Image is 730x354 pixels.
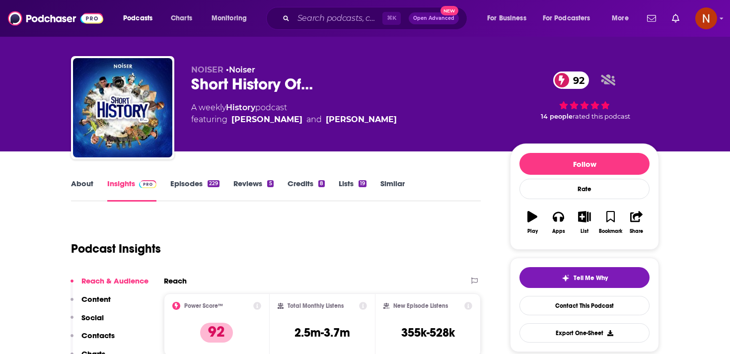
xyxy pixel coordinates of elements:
[527,228,538,234] div: Play
[191,102,397,126] div: A weekly podcast
[543,11,590,25] span: For Podcasters
[200,323,233,343] p: 92
[81,313,104,322] p: Social
[409,12,459,24] button: Open AdvancedNew
[695,7,717,29] span: Logged in as AdelNBM
[212,11,247,25] span: Monitoring
[81,276,148,285] p: Reach & Audience
[630,228,643,234] div: Share
[605,10,641,26] button: open menu
[107,179,156,202] a: InsightsPodchaser Pro
[267,180,273,187] div: 5
[231,114,302,126] div: [PERSON_NAME]
[552,228,565,234] div: Apps
[81,331,115,340] p: Contacts
[293,10,382,26] input: Search podcasts, credits, & more...
[205,10,260,26] button: open menu
[294,325,350,340] h3: 2.5m-3.7m
[536,10,605,26] button: open menu
[71,313,104,331] button: Social
[553,71,589,89] a: 92
[519,179,650,199] div: Rate
[545,205,571,240] button: Apps
[597,205,623,240] button: Bookmark
[170,179,219,202] a: Episodes229
[164,276,187,285] h2: Reach
[71,331,115,349] button: Contacts
[139,180,156,188] img: Podchaser Pro
[288,179,325,202] a: Credits8
[519,296,650,315] a: Contact This Podcast
[116,10,165,26] button: open menu
[191,114,397,126] span: featuring
[8,9,103,28] img: Podchaser - Follow, Share and Rate Podcasts
[71,241,161,256] h1: Podcast Insights
[599,228,622,234] div: Bookmark
[519,205,545,240] button: Play
[612,11,629,25] span: More
[562,274,570,282] img: tell me why sparkle
[643,10,660,27] a: Show notifications dropdown
[233,179,273,202] a: Reviews5
[326,114,397,126] div: [PERSON_NAME]
[695,7,717,29] img: User Profile
[563,71,589,89] span: 92
[71,294,111,313] button: Content
[306,114,322,126] span: and
[382,12,401,25] span: ⌘ K
[359,180,366,187] div: 19
[71,276,148,294] button: Reach & Audience
[184,302,223,309] h2: Power Score™
[71,179,93,202] a: About
[519,323,650,343] button: Export One-Sheet
[276,7,477,30] div: Search podcasts, credits, & more...
[339,179,366,202] a: Lists19
[572,205,597,240] button: List
[164,10,198,26] a: Charts
[573,113,630,120] span: rated this podcast
[519,153,650,175] button: Follow
[487,11,526,25] span: For Business
[318,180,325,187] div: 8
[510,65,659,127] div: 92 14 peoplerated this podcast
[171,11,192,25] span: Charts
[519,267,650,288] button: tell me why sparkleTell Me Why
[191,65,223,74] span: NOISER
[413,16,454,21] span: Open Advanced
[695,7,717,29] button: Show profile menu
[574,274,608,282] span: Tell Me Why
[229,65,255,74] a: Noiser
[581,228,588,234] div: List
[73,58,172,157] img: Short History Of...
[401,325,455,340] h3: 355k-528k
[288,302,344,309] h2: Total Monthly Listens
[624,205,650,240] button: Share
[226,65,255,74] span: •
[480,10,539,26] button: open menu
[440,6,458,15] span: New
[541,113,573,120] span: 14 people
[393,302,448,309] h2: New Episode Listens
[208,180,219,187] div: 229
[81,294,111,304] p: Content
[668,10,683,27] a: Show notifications dropdown
[123,11,152,25] span: Podcasts
[226,103,255,112] a: History
[380,179,405,202] a: Similar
